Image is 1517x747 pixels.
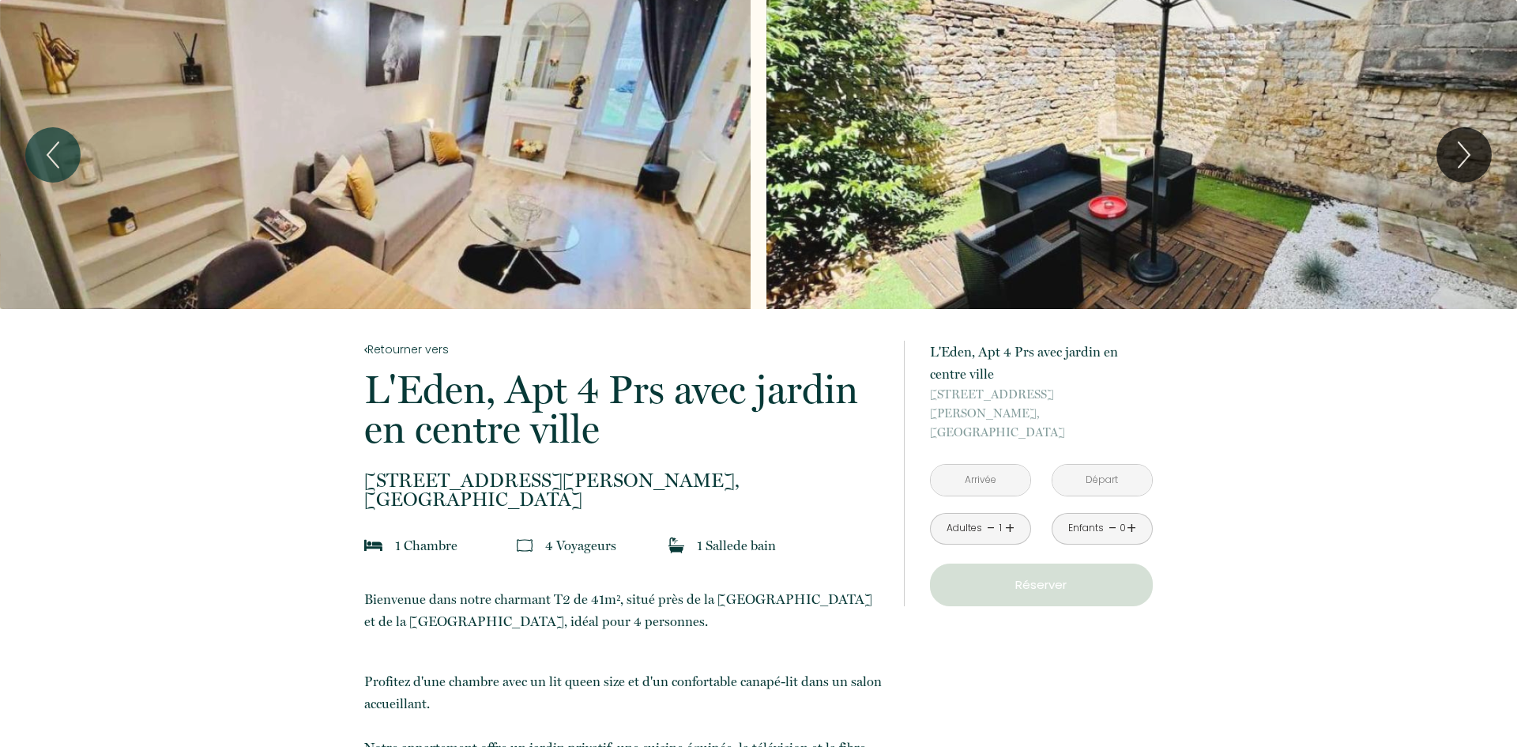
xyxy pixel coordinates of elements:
[930,341,1153,385] p: L'Eden, Apt 4 Prs avec jardin en centre ville
[1068,521,1104,536] div: Enfants
[395,534,457,556] p: 1 Chambre
[930,564,1153,606] button: Réserver
[1119,521,1127,536] div: 0
[517,538,533,553] img: guests
[947,521,982,536] div: Adultes
[364,370,883,449] p: L'Eden, Apt 4 Prs avec jardin en centre ville
[697,534,776,556] p: 1 Salle de bain
[364,471,883,509] p: [GEOGRAPHIC_DATA]
[930,385,1153,442] p: [GEOGRAPHIC_DATA]
[987,516,996,541] a: -
[935,575,1147,594] p: Réserver
[1052,465,1152,496] input: Départ
[25,127,81,183] button: Previous
[996,521,1004,536] div: 1
[1436,127,1492,183] button: Next
[364,341,883,358] a: Retourner vers
[1109,516,1117,541] a: -
[611,538,616,553] span: s
[364,588,883,632] p: Bienvenue dans notre charmant T2 de 41m², situé près de la [GEOGRAPHIC_DATA] et de la [GEOGRAPHIC...
[364,471,883,490] span: [STREET_ADDRESS][PERSON_NAME],
[930,385,1153,423] span: [STREET_ADDRESS][PERSON_NAME],
[1005,516,1014,541] a: +
[545,534,616,556] p: 4 Voyageur
[1127,516,1136,541] a: +
[931,465,1030,496] input: Arrivée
